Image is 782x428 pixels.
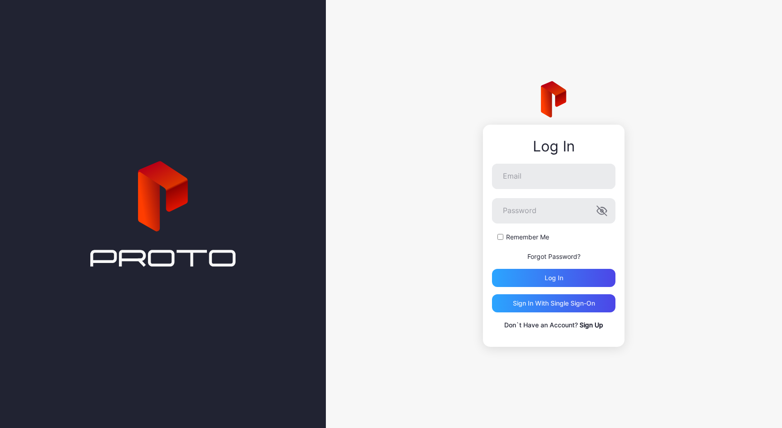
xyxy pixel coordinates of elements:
button: Password [596,205,607,216]
div: Log In [492,138,615,155]
label: Remember Me [506,233,549,242]
button: Log in [492,269,615,287]
button: Sign in With Single Sign-On [492,294,615,312]
a: Forgot Password? [527,253,580,260]
input: Email [492,164,615,189]
input: Password [492,198,615,224]
a: Sign Up [580,321,603,329]
p: Don`t Have an Account? [492,320,615,331]
div: Sign in With Single Sign-On [513,300,595,307]
div: Log in [545,274,563,282]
